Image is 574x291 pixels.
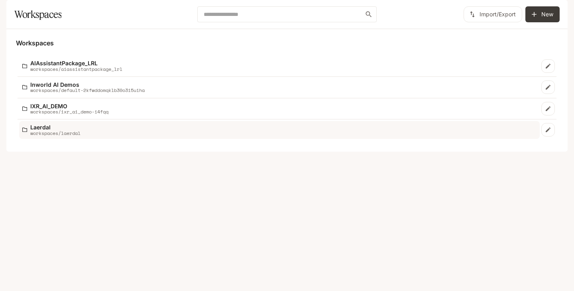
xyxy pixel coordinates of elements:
[30,82,145,88] p: Inworld AI Demos
[19,121,540,139] a: Laerdalworkspaces/laerdal
[525,6,560,22] button: Create workspace
[541,102,555,115] a: Edit workspace
[30,131,81,136] p: workspaces/laerdal
[541,123,555,137] a: Edit workspace
[30,66,122,72] p: workspaces/aiassistantpackage_lrl
[16,39,558,47] h5: Workspaces
[541,59,555,73] a: Edit workspace
[19,57,540,75] a: AIAssistantPackage_LRLworkspaces/aiassistantpackage_lrl
[30,60,122,66] p: AIAssistantPackage_LRL
[541,80,555,94] a: Edit workspace
[464,6,522,22] button: Import/Export
[19,100,540,118] a: IXR_AI_DEMOworkspaces/ixr_ai_demo-i4fqq
[14,6,61,22] h1: Workspaces
[30,103,108,109] p: IXR_AI_DEMO
[19,78,540,96] a: Inworld AI Demosworkspaces/default-2kfwddomqklb30o3i5uiha
[30,109,108,114] p: workspaces/ixr_ai_demo-i4fqq
[30,88,145,93] p: workspaces/default-2kfwddomqklb30o3i5uiha
[30,124,81,130] p: Laerdal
